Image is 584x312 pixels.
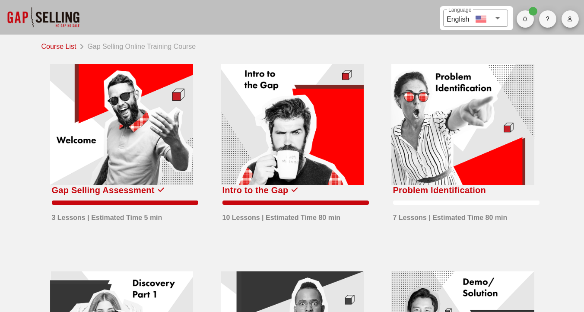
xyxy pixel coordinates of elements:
[393,208,508,223] div: 7 Lessons | Estimated Time 80 min
[222,208,341,223] div: 10 Lessons | Estimated Time 80 min
[448,7,471,13] label: Language
[443,10,508,27] div: LanguageEnglish
[222,183,289,197] div: Intro to the Gap
[529,7,537,16] span: Badge
[52,183,155,197] div: Gap Selling Assessment
[393,183,486,197] div: Problem Identification
[447,12,469,25] div: English
[52,208,162,223] div: 3 Lessons | Estimated Time 5 min
[84,40,196,52] div: Gap Selling Online Training Course
[41,40,80,52] a: Course List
